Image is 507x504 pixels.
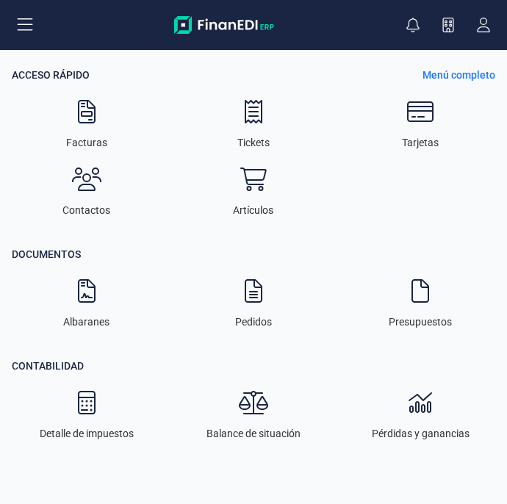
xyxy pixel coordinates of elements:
span: Balance de situación [206,426,301,441]
p: Acceso Rápido [12,68,90,82]
span: Contactos [62,203,110,217]
span: Presupuestos [389,314,452,329]
p: Documentos [12,247,495,262]
img: Logo Finanedi [174,16,274,34]
span: Tickets [237,135,270,150]
span: Facturas [66,135,107,150]
span: Artículos [233,203,273,217]
span: Pérdidas y ganancias [372,426,470,441]
span: Detalle de impuestos [40,426,134,441]
span: Tarjetas [402,135,439,150]
span: Albaranes [63,314,109,329]
p: Contabilidad [12,359,495,373]
span: Pedidos [235,314,272,329]
p: Menú completo [422,68,495,82]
